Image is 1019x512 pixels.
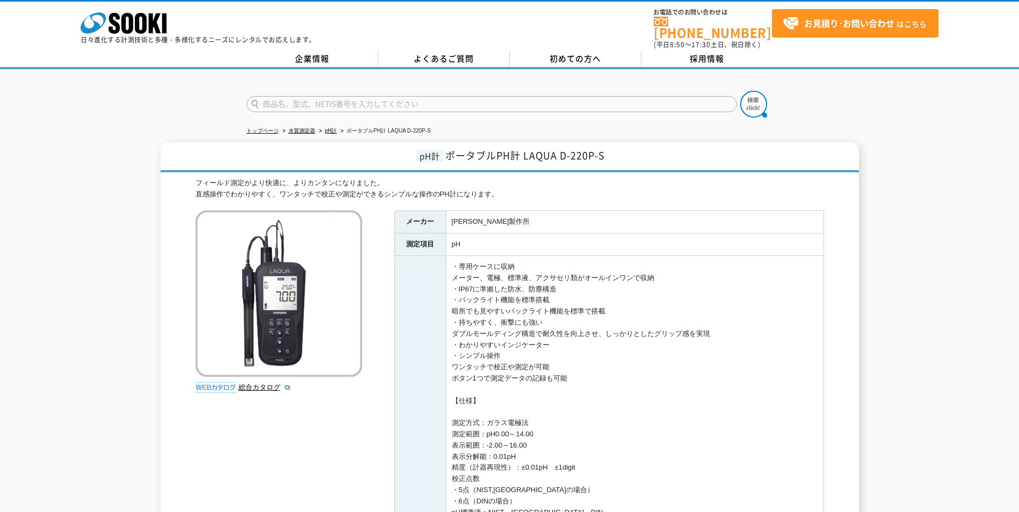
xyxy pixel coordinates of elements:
[325,128,337,134] a: pH計
[783,16,927,32] span: はこちら
[654,40,760,49] span: (平日 ～ 土日、祝日除く)
[247,51,378,67] a: 企業情報
[247,128,279,134] a: トップページ
[196,210,362,377] img: ポータブルPH計 LAQUA D-220P-S
[654,17,772,39] a: [PHONE_NUMBER]
[691,40,711,49] span: 17:30
[772,9,938,38] a: お見積り･お問い合わせはこちら
[338,126,431,137] li: ポータブルPH計 LAQUA D-220P-S
[288,128,315,134] a: 水質測定器
[510,51,641,67] a: 初めての方へ
[445,148,605,163] span: ポータブルPH計 LAQUA D-220P-S
[740,91,767,118] img: btn_search.png
[196,178,824,200] div: フィールド測定がより快適に、よりカンタンになりました。 直感操作でわかりやすく、ワンタッチで校正や測定ができるシンプルな操作のPH計になります。
[378,51,510,67] a: よくあるご質問
[670,40,685,49] span: 8:50
[446,233,823,256] td: pH
[247,96,737,112] input: 商品名、型式、NETIS番号を入力してください
[394,211,446,233] th: メーカー
[81,36,316,43] p: 日々進化する計測技術と多種・多様化するニーズにレンタルでお応えします。
[550,53,601,64] span: 初めての方へ
[654,9,772,16] span: お電話でのお問い合わせは
[417,150,443,162] span: pH計
[446,211,823,233] td: [PERSON_NAME]製作所
[804,17,894,30] strong: お見積り･お問い合わせ
[641,51,773,67] a: 採用情報
[196,382,236,393] img: webカタログ
[394,233,446,256] th: 測定項目
[239,383,291,391] a: 総合カタログ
